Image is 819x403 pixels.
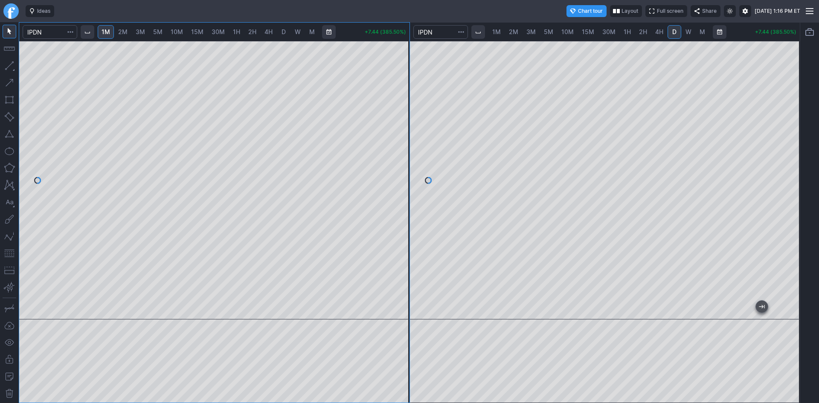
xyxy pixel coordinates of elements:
[149,25,166,39] a: 5M
[755,7,800,15] span: [DATE] 1:16 PM ET
[523,25,540,39] a: 3M
[413,25,468,39] input: Search
[558,25,578,39] a: 10M
[277,25,290,39] a: D
[264,28,273,35] span: 4H
[305,25,319,39] a: M
[171,28,183,35] span: 10M
[167,25,187,39] a: 10M
[657,7,683,15] span: Full screen
[668,25,681,39] a: D
[282,28,286,35] span: D
[639,28,647,35] span: 2H
[578,7,603,15] span: Chart tour
[295,28,301,35] span: W
[291,25,305,39] a: W
[561,28,574,35] span: 10M
[488,25,505,39] a: 1M
[98,25,114,39] a: 1M
[3,387,16,400] button: Remove all drawings
[3,302,16,315] button: Drawing mode: Single
[724,5,736,17] button: Toggle light mode
[620,25,635,39] a: 1H
[3,319,16,332] button: Drawings autosave: Off
[3,76,16,90] button: Arrow
[3,178,16,192] button: XABCD
[229,25,244,39] a: 1H
[755,29,796,35] p: +7.44 (385.50%)
[3,59,16,72] button: Line
[700,28,705,35] span: M
[114,25,131,39] a: 2M
[651,25,667,39] a: 4H
[672,28,677,35] span: D
[756,301,768,313] button: Jump to the most recent bar
[3,144,16,158] button: Ellipse
[3,212,16,226] button: Brush
[3,127,16,141] button: Triangle
[3,353,16,366] button: Lock drawings
[365,29,406,35] p: +7.44 (385.50%)
[505,25,522,39] a: 2M
[655,28,663,35] span: 4H
[136,28,145,35] span: 3M
[682,25,695,39] a: W
[645,5,687,17] button: Full screen
[244,25,260,39] a: 2H
[3,281,16,294] button: Anchored VWAP
[566,5,607,17] button: Chart tour
[26,5,54,17] button: Ideas
[64,25,76,39] button: Search
[261,25,276,39] a: 4H
[696,25,709,39] a: M
[118,28,128,35] span: 2M
[624,28,631,35] span: 1H
[635,25,651,39] a: 2H
[3,25,16,38] button: Mouse
[3,195,16,209] button: Text
[598,25,619,39] a: 30M
[212,28,225,35] span: 30M
[471,25,485,39] button: Interval
[3,370,16,383] button: Add note
[691,5,720,17] button: Share
[81,25,94,39] button: Interval
[187,25,207,39] a: 15M
[322,25,336,39] button: Range
[526,28,536,35] span: 3M
[803,25,816,39] button: Portfolio watchlist
[685,28,691,35] span: W
[132,25,149,39] a: 3M
[191,28,203,35] span: 15M
[37,7,50,15] span: Ideas
[3,246,16,260] button: Fibonacci retracements
[622,7,638,15] span: Layout
[3,110,16,124] button: Rotated rectangle
[610,5,642,17] button: Layout
[492,28,501,35] span: 1M
[582,28,594,35] span: 15M
[309,28,315,35] span: M
[153,28,163,35] span: 5M
[3,3,19,19] a: Finviz.com
[3,229,16,243] button: Elliott waves
[713,25,726,39] button: Range
[208,25,229,39] a: 30M
[3,93,16,107] button: Rectangle
[739,5,751,17] button: Settings
[233,28,240,35] span: 1H
[23,25,77,39] input: Search
[578,25,598,39] a: 15M
[3,264,16,277] button: Position
[544,28,553,35] span: 5M
[3,42,16,55] button: Measure
[540,25,557,39] a: 5M
[602,28,616,35] span: 30M
[702,7,717,15] span: Share
[3,336,16,349] button: Hide drawings
[3,161,16,175] button: Polygon
[455,25,467,39] button: Search
[509,28,518,35] span: 2M
[248,28,256,35] span: 2H
[102,28,110,35] span: 1M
